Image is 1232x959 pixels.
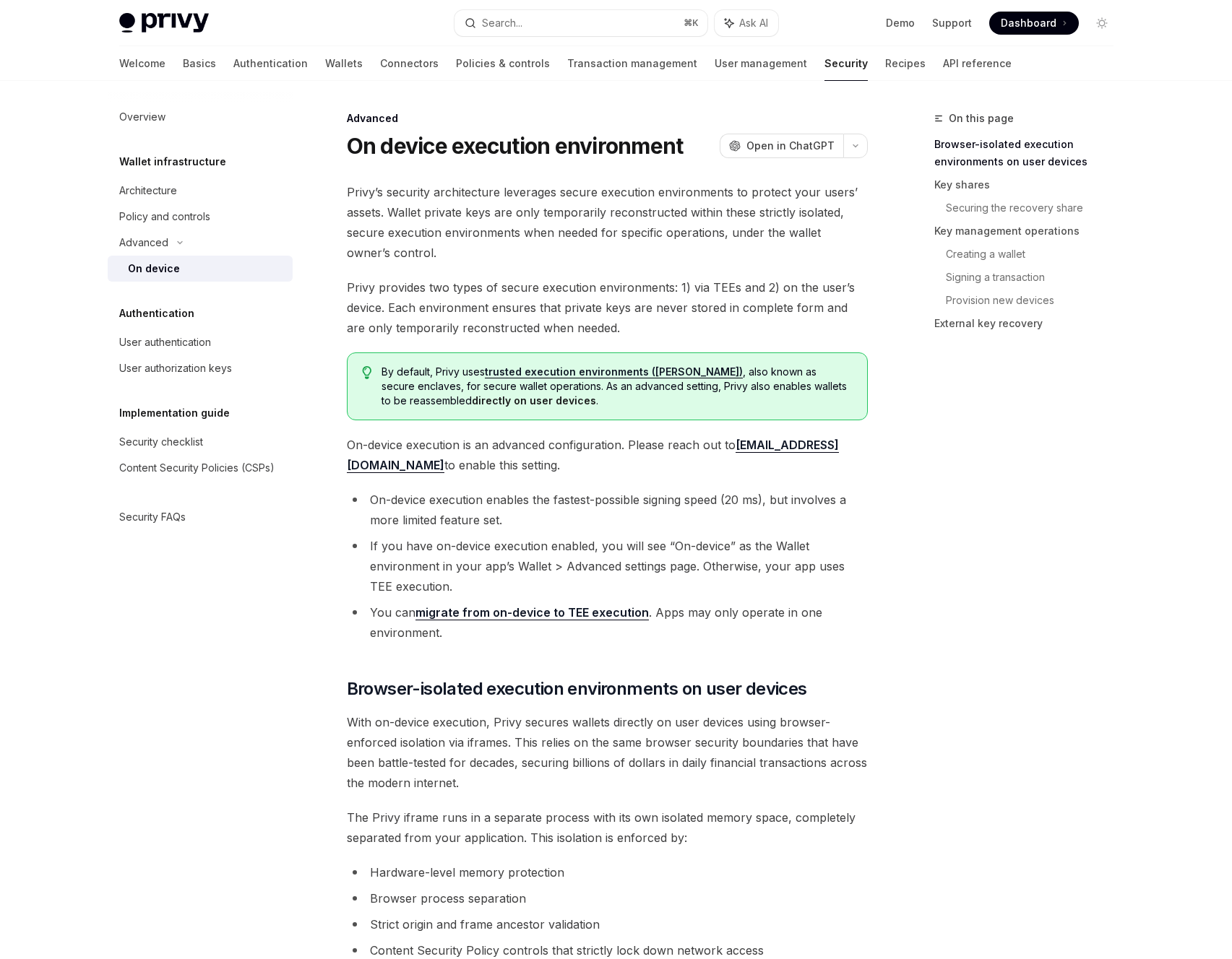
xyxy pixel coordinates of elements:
[119,46,165,81] a: Welcome
[347,914,868,934] li: Strict origin and frame ancestor validation
[362,366,372,379] svg: Tip
[472,394,596,407] strong: directly on user devices
[715,10,778,36] button: Ask AI
[949,110,1014,127] span: On this page
[183,46,216,81] a: Basics
[886,16,915,30] a: Demo
[325,46,363,81] a: Wallets
[415,605,649,620] a: migrate from on-device to TEE execution
[347,435,868,475] span: On-device execution is an advanced configuration. Please reach out to to enable this setting.
[119,108,165,126] div: Overview
[989,12,1079,35] a: Dashboard
[347,182,868,263] span: Privy’s security architecture leverages secure execution environments to protect your users’ asse...
[119,234,168,251] div: Advanced
[119,208,210,225] div: Policy and controls
[119,182,177,199] div: Architecture
[347,602,868,643] li: You can . Apps may only operate in one environment.
[347,807,868,848] span: The Privy iframe runs in a separate process with its own isolated memory space, completely separa...
[347,133,684,159] h1: On device execution environment
[1090,12,1113,35] button: Toggle dark mode
[108,256,293,282] a: On device
[108,104,293,130] a: Overview
[119,508,186,526] div: Security FAQs
[455,10,707,36] button: Search...⌘K
[715,46,807,81] a: User management
[347,862,868,882] li: Hardware-level memory protection
[119,153,226,170] h5: Wallet infrastructure
[946,266,1125,289] a: Signing a transaction
[108,178,293,204] a: Architecture
[108,504,293,530] a: Security FAQs
[347,111,868,126] div: Advanced
[347,490,868,530] li: On-device execution enables the fastest-possible signing speed (20 ms), but involves a more limit...
[128,260,180,277] div: On device
[739,16,768,30] span: Ask AI
[382,365,852,408] span: By default, Privy uses , also known as secure enclaves, for secure wallet operations. As an advan...
[934,312,1125,335] a: External key recovery
[567,46,697,81] a: Transaction management
[108,455,293,481] a: Content Security Policies (CSPs)
[347,888,868,908] li: Browser process separation
[347,277,868,338] span: Privy provides two types of secure execution environments: 1) via TEEs and 2) on the user’s devic...
[456,46,550,81] a: Policies & controls
[119,334,211,351] div: User authentication
[684,17,699,29] span: ⌘ K
[119,404,230,422] h5: Implementation guide
[119,360,232,377] div: User authorization keys
[347,712,868,793] span: With on-device execution, Privy secures wallets directly on user devices using browser-enforced i...
[885,46,926,81] a: Recipes
[1001,16,1056,30] span: Dashboard
[347,536,868,596] li: If you have on-device execution enabled, you will see “On-device” as the Wallet environment in yo...
[347,677,807,700] span: Browser-isolated execution environments on user devices
[943,46,1012,81] a: API reference
[485,365,743,378] a: trusted execution environments ([PERSON_NAME])
[119,459,275,477] div: Content Security Policies (CSPs)
[119,13,209,33] img: light logo
[233,46,308,81] a: Authentication
[932,16,972,30] a: Support
[482,14,522,32] div: Search...
[108,204,293,230] a: Policy and controls
[119,305,194,322] h5: Authentication
[934,220,1125,243] a: Key management operations
[119,433,203,451] div: Security checklist
[934,173,1125,196] a: Key shares
[108,329,293,355] a: User authentication
[934,133,1125,173] a: Browser-isolated execution environments on user devices
[720,134,843,158] button: Open in ChatGPT
[746,139,835,153] span: Open in ChatGPT
[108,355,293,381] a: User authorization keys
[946,196,1125,220] a: Securing the recovery share
[946,243,1125,266] a: Creating a wallet
[824,46,868,81] a: Security
[380,46,439,81] a: Connectors
[946,289,1125,312] a: Provision new devices
[108,429,293,455] a: Security checklist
